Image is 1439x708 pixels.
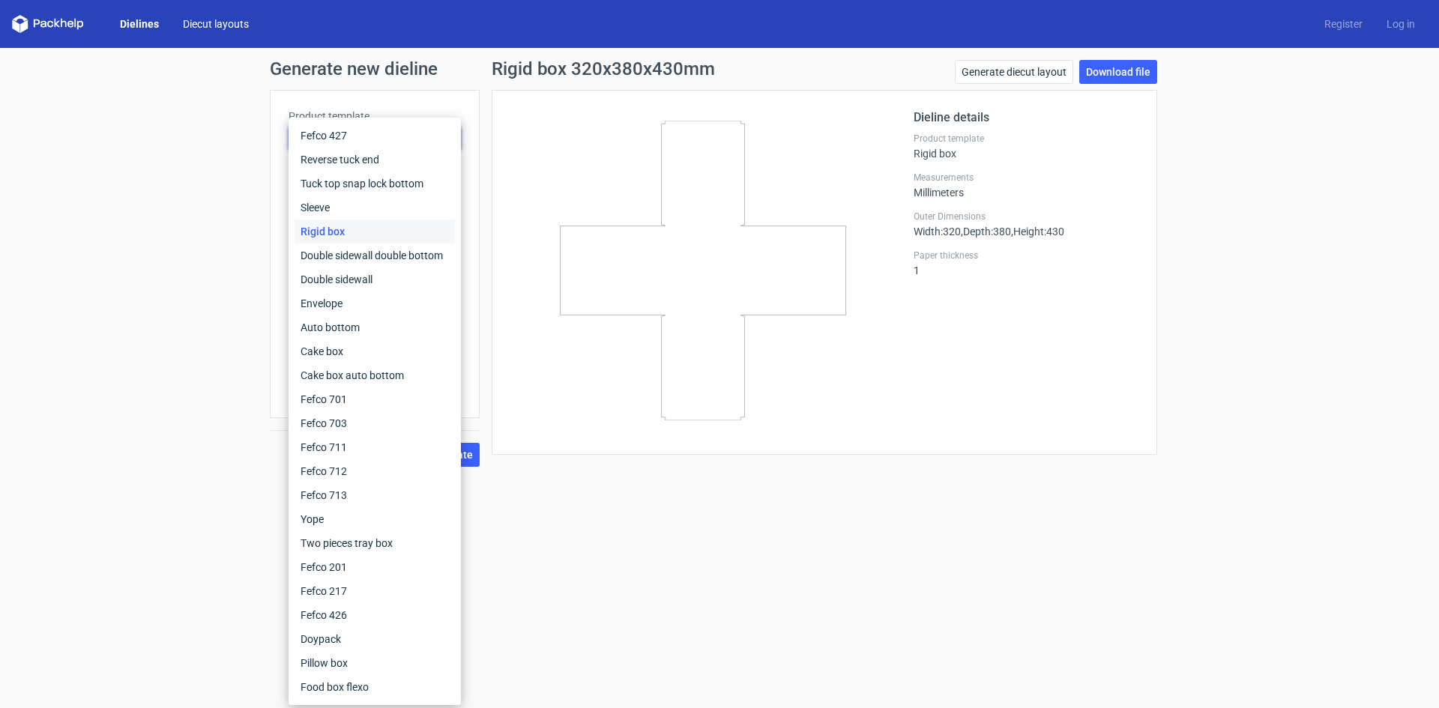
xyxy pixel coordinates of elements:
[295,483,455,507] div: Fefco 713
[295,675,455,699] div: Food box flexo
[295,243,455,267] div: Double sidewall double bottom
[1011,226,1064,237] span: , Height : 430
[295,196,455,220] div: Sleeve
[295,172,455,196] div: Tuck top snap lock bottom
[492,60,715,78] h1: Rigid box 320x380x430mm
[295,459,455,483] div: Fefco 712
[914,133,1138,160] div: Rigid box
[955,60,1073,84] a: Generate diecut layout
[295,651,455,675] div: Pillow box
[295,339,455,363] div: Cake box
[1375,16,1427,31] a: Log in
[1312,16,1375,31] a: Register
[295,363,455,387] div: Cake box auto bottom
[289,109,461,124] label: Product template
[108,16,171,31] a: Dielines
[914,172,1138,184] label: Measurements
[914,211,1138,223] label: Outer Dimensions
[171,16,261,31] a: Diecut layouts
[270,60,1169,78] h1: Generate new dieline
[961,226,1011,237] span: , Depth : 380
[914,226,961,237] span: Width : 320
[914,249,1138,261] label: Paper thickness
[295,555,455,579] div: Fefco 201
[295,267,455,291] div: Double sidewall
[295,579,455,603] div: Fefco 217
[914,249,1138,276] div: 1
[914,172,1138,199] div: Millimeters
[295,411,455,435] div: Fefco 703
[295,387,455,411] div: Fefco 701
[295,627,455,651] div: Doypack
[914,133,1138,145] label: Product template
[914,109,1138,127] h2: Dieline details
[295,291,455,315] div: Envelope
[295,124,455,148] div: Fefco 427
[295,435,455,459] div: Fefco 711
[295,148,455,172] div: Reverse tuck end
[295,315,455,339] div: Auto bottom
[295,603,455,627] div: Fefco 426
[295,507,455,531] div: Yope
[295,531,455,555] div: Two pieces tray box
[1079,60,1157,84] a: Download file
[295,220,455,243] div: Rigid box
